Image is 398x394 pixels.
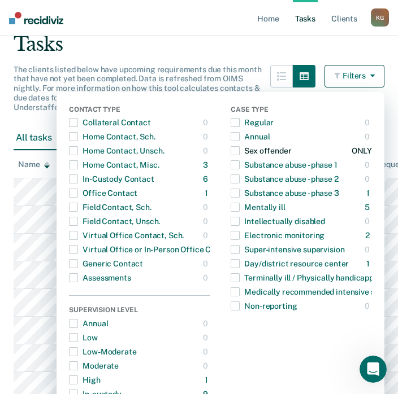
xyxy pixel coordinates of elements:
div: 0 [203,212,210,230]
button: KG [371,8,389,27]
div: 2 [365,226,372,244]
div: 0 [203,128,210,146]
div: ONLY [352,142,372,160]
div: 1 [205,371,210,389]
div: Home Contact, Misc. [69,156,159,174]
div: 0 [365,113,372,132]
div: Field Contact, Unsch. [69,212,160,230]
div: Tasks [14,33,384,56]
div: Assessments [69,269,131,287]
div: Day/district resource center [231,255,349,273]
div: Terminally ill / Physically handicapped [231,269,383,287]
div: Name [18,160,50,169]
div: K G [371,8,389,27]
div: Moderate [69,357,119,375]
div: Mentally ill [231,198,285,216]
div: 0 [365,156,372,174]
div: Home Contact, Sch. [69,128,155,146]
div: 0 [365,128,372,146]
div: In-Custody Contact [69,170,154,188]
div: 1 [205,184,210,202]
div: Substance abuse - phase 1 [231,156,338,174]
div: 0 [203,343,210,361]
div: 0 [203,269,210,287]
div: 0 [365,297,372,315]
div: 0 [203,329,210,347]
div: Low [69,329,98,347]
div: 0 [203,357,210,375]
div: Contact Type [69,106,210,116]
div: Substance abuse - phase 3 [231,184,339,202]
div: 1 [366,184,372,202]
div: Field Contact, Sch. [69,198,151,216]
div: 0 [203,198,210,216]
div: Intellectually disabled [231,212,325,230]
div: 0 [203,314,210,332]
iframe: Intercom live chat [360,356,387,383]
div: 5 [365,198,372,216]
div: All tasks10 [14,126,80,151]
div: Annual [231,128,270,146]
div: Electronic monitoring [231,226,325,244]
div: Sex offender [231,142,291,160]
div: Annual [69,314,108,332]
div: Collateral Contact [69,113,150,132]
img: Recidiviz [9,12,63,24]
div: Virtual Office or In-Person Office Contact [69,240,235,259]
div: Home Contact, Unsch. [69,142,164,160]
div: 0 [365,240,372,259]
div: Office Contact [69,184,137,202]
div: Supervision Level [69,306,210,316]
div: 0 [203,226,210,244]
div: High [69,371,100,389]
div: Case Type [231,106,372,116]
div: 1 [366,255,372,273]
div: 0 [203,142,210,160]
div: 3 [203,156,210,174]
div: Generic Contact [69,255,143,273]
div: Regular [231,113,274,132]
div: 0 [365,212,372,230]
span: The clients listed below have upcoming requirements due this month that have not yet been complet... [14,65,262,112]
div: 0 [203,113,210,132]
div: Low-Moderate [69,343,136,361]
div: 6 [203,170,210,188]
div: Virtual Office Contact, Sch. [69,226,184,244]
button: Filters [325,65,384,87]
div: Super-intensive supervision [231,240,344,259]
div: Non-reporting [231,297,297,315]
div: 0 [203,255,210,273]
div: Substance abuse - phase 2 [231,170,339,188]
div: 0 [365,170,372,188]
